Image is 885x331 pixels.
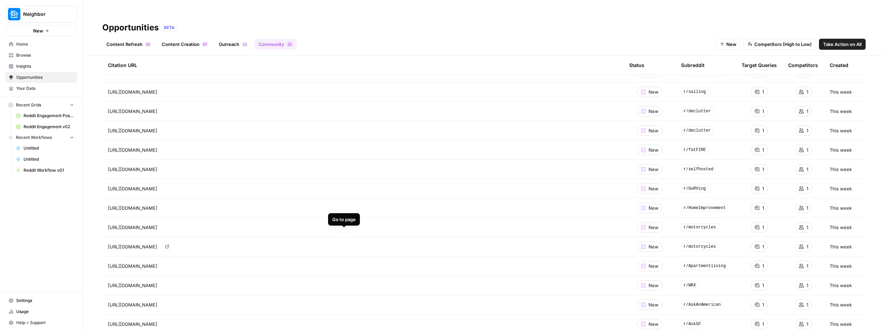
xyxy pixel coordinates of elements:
a: Browse [6,50,77,61]
span: Usage [16,309,74,315]
span: 1 [762,166,764,173]
a: Reddit Engagement Posting - RV [13,110,77,121]
span: Untitled [24,145,74,151]
span: [URL][DOMAIN_NAME] [108,108,157,115]
a: Usage [6,306,77,317]
span: New [649,185,659,192]
span: r/Apartmentliving [681,262,728,270]
span: 5 [148,41,150,47]
button: Recent Workflows [6,132,77,143]
span: Opportunities [16,74,74,81]
span: 1 [807,88,808,95]
span: Recent Workflows [16,134,52,141]
a: Untitled [13,143,77,154]
span: This week [830,243,852,250]
div: Subreddit [681,56,705,75]
span: This week [830,166,852,173]
div: Created [830,56,848,75]
span: 1 [762,243,764,250]
span: [URL][DOMAIN_NAME] [108,166,157,173]
span: New [649,224,659,231]
span: 1 [762,224,764,231]
button: Recent Grids [6,100,77,110]
span: New [649,205,659,211]
span: 1 [245,41,247,47]
button: Competitors (High to Low) [744,39,816,50]
span: 1 [807,263,808,269]
span: 1 [807,282,808,289]
span: 1 [762,282,764,289]
a: Opportunities [6,72,77,83]
span: r/declutter [681,126,713,135]
a: Reddit Workflow v01 [13,165,77,176]
button: Help + Support [6,317,77,328]
span: 1 [243,41,245,47]
a: Your Data [6,83,77,94]
span: 1 [762,108,764,115]
span: r/sailing [681,88,708,96]
span: New [649,301,659,308]
span: [URL][DOMAIN_NAME] [108,88,157,95]
span: 7 [205,41,207,47]
span: 1 [762,301,764,308]
span: r/selfhosted [681,165,716,173]
span: Recent Grids [16,102,41,108]
span: r/WRX [681,281,698,290]
span: r/AskAnAmerican [681,301,723,309]
span: This week [830,127,852,134]
span: 2 [288,41,290,47]
span: r/HomeImprovement [681,204,728,212]
span: Your Data [16,85,74,92]
span: Neighbor [23,11,65,18]
div: Competitors [788,56,818,75]
a: Go to page https://www.reddit.com/r/motorcycles/comments/up593i/how_do_you_store_your_bike_if_you... [163,243,171,251]
span: 6 [203,41,205,47]
span: 1 [807,146,808,153]
span: [URL][DOMAIN_NAME] [108,301,157,308]
span: 1 [762,185,764,192]
div: Citation URL [108,56,618,75]
span: Untitled [24,156,74,162]
div: Opportunities [102,22,159,33]
a: Content Creation67 [158,39,212,50]
span: This week [830,263,852,269]
span: New [649,166,659,173]
span: [URL][DOMAIN_NAME] [108,146,157,153]
a: Outreach11 [215,39,252,50]
span: Reddit Workflow v01 [24,167,74,173]
a: Settings [6,295,77,306]
span: 1 [807,301,808,308]
a: Home [6,39,77,50]
span: 1 [807,205,808,211]
span: [URL][DOMAIN_NAME] [108,321,157,328]
div: Go to page [332,216,356,223]
span: This week [830,108,852,115]
span: [URL][DOMAIN_NAME] [108,127,157,134]
span: 1 [290,41,292,47]
span: r/motorcycles [681,223,718,231]
span: Take Action on All [823,41,861,48]
span: 1 [807,108,808,115]
span: r/fatFIRE [681,146,708,154]
span: This week [830,301,852,308]
span: 1 [807,321,808,328]
button: Take Action on All [819,39,866,50]
button: New [716,39,741,50]
span: New [649,282,659,289]
span: [URL][DOMAIN_NAME] [108,224,157,231]
span: 1 [762,321,764,328]
span: [URL][DOMAIN_NAME] [108,243,157,250]
span: Help + Support [16,320,74,326]
span: Competitors (High to Low) [754,41,812,48]
a: Community21 [254,39,297,50]
span: This week [830,146,852,153]
span: 1 [762,263,764,269]
span: New [649,108,659,115]
span: New [33,27,43,34]
div: 21 [287,41,292,47]
span: 1 [807,243,808,250]
div: Target Queries [742,56,777,75]
a: Reddit Engagement v02 [13,121,77,132]
button: New [6,26,77,36]
span: Reddit Engagement v02 [24,124,74,130]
